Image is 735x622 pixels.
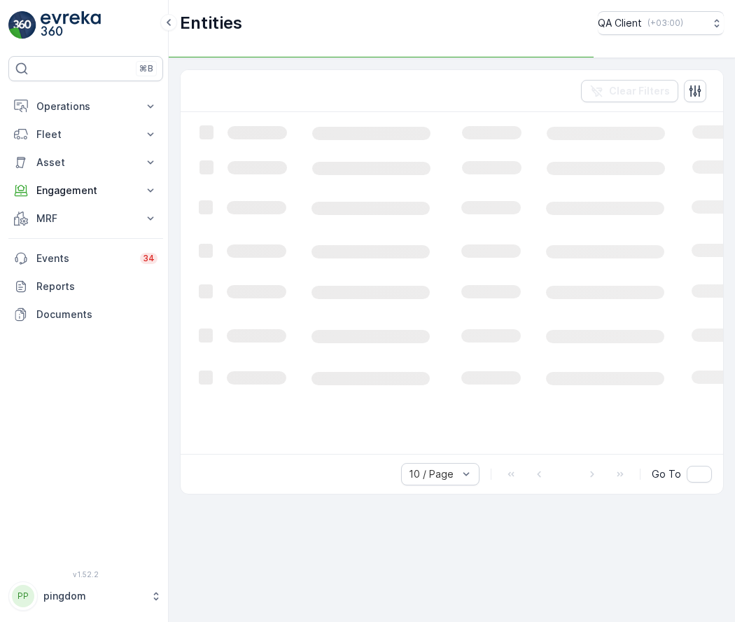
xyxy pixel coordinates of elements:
[43,589,143,603] p: pingdom
[598,16,642,30] p: QA Client
[8,92,163,120] button: Operations
[609,84,670,98] p: Clear Filters
[8,300,163,329] a: Documents
[36,155,135,170] p: Asset
[8,570,163,579] span: v 1.52.2
[12,585,34,607] div: PP
[36,251,132,265] p: Events
[143,253,155,264] p: 34
[8,272,163,300] a: Reports
[36,99,135,113] p: Operations
[652,467,681,481] span: Go To
[8,120,163,148] button: Fleet
[139,63,153,74] p: ⌘B
[36,212,135,226] p: MRF
[581,80,678,102] button: Clear Filters
[8,177,163,205] button: Engagement
[180,12,242,34] p: Entities
[8,244,163,272] a: Events34
[36,184,135,198] p: Engagement
[8,205,163,233] button: MRF
[41,11,101,39] img: logo_light-DOdMpM7g.png
[598,11,724,35] button: QA Client(+03:00)
[8,148,163,177] button: Asset
[36,279,157,293] p: Reports
[36,307,157,322] p: Documents
[647,18,683,29] p: ( +03:00 )
[8,11,36,39] img: logo
[36,127,135,141] p: Fleet
[8,581,163,611] button: PPpingdom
